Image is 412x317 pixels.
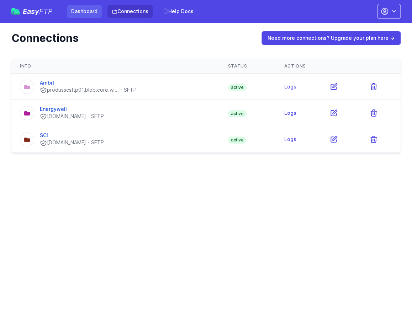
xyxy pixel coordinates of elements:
[284,136,296,142] a: Logs
[158,5,198,18] a: Help Docs
[39,7,53,16] span: FTP
[228,84,247,91] span: active
[40,86,137,94] div: produsscsftp01.blob.core.wi... - SFTP
[23,8,53,15] span: Easy
[276,59,401,74] th: Actions
[228,110,247,117] span: active
[40,113,104,120] div: [DOMAIN_NAME] - SFTP
[220,59,276,74] th: Status
[284,84,296,90] a: Logs
[11,8,20,15] img: easyftp_logo.png
[107,5,153,18] a: Connections
[11,8,53,15] a: EasyFTP
[228,136,247,144] span: active
[376,281,403,308] iframe: Drift Widget Chat Controller
[40,80,54,86] a: Ambit
[40,106,67,112] a: Energywell
[40,139,104,146] div: [DOMAIN_NAME] - SFTP
[40,132,48,138] a: SCI
[67,5,102,18] a: Dashboard
[11,59,220,74] th: Info
[262,31,401,45] a: Need more connections? Upgrade your plan here →
[11,32,252,44] h1: Connections
[284,110,296,116] a: Logs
